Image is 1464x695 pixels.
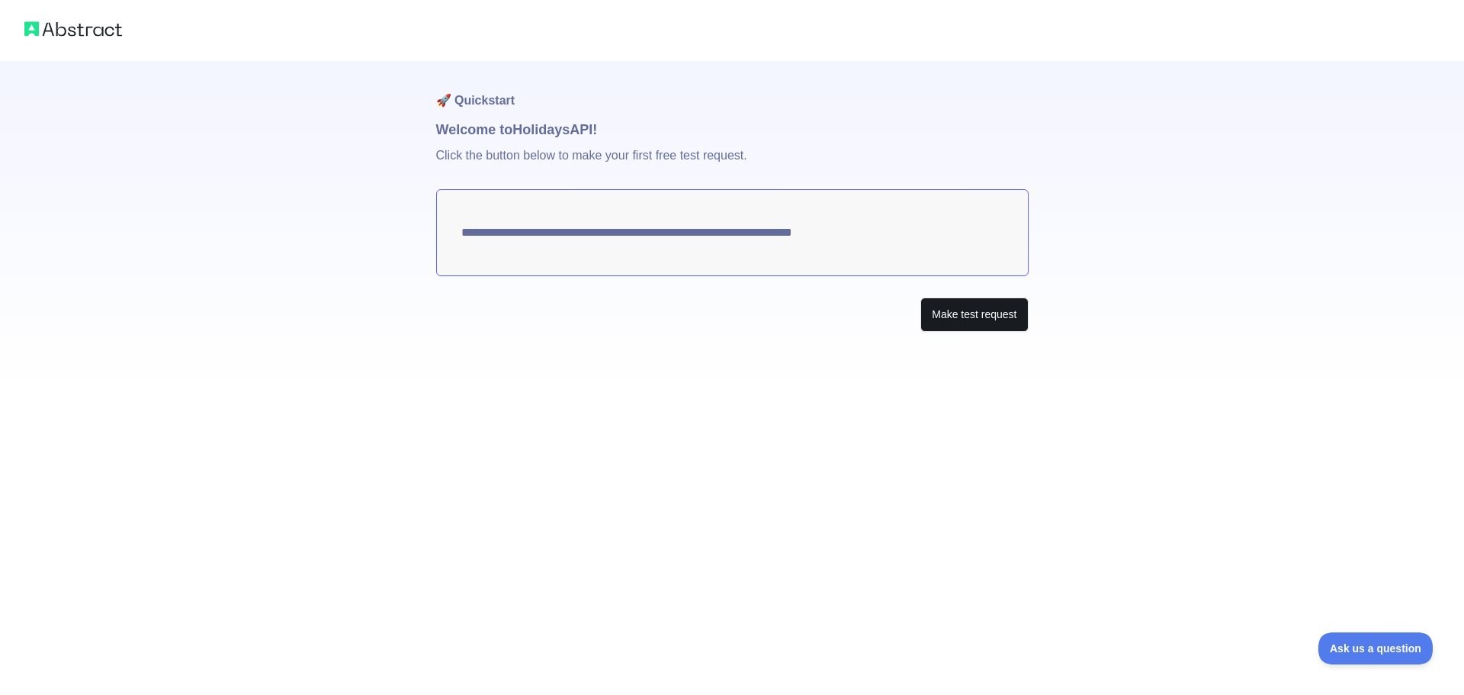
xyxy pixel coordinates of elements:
button: Make test request [920,298,1028,332]
h1: 🚀 Quickstart [436,61,1029,119]
h1: Welcome to Holidays API! [436,119,1029,140]
iframe: Toggle Customer Support [1318,632,1433,664]
p: Click the button below to make your first free test request. [436,140,1029,189]
img: Abstract logo [24,18,122,40]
